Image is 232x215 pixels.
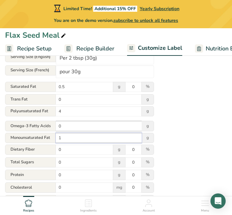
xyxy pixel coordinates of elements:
[5,29,67,41] div: Flax Seed Meal
[64,42,114,56] a: Recipe Builder
[5,94,56,105] span: Trans Fat
[5,52,56,62] span: Serving Size (English)
[5,157,56,168] span: Total Sugars
[201,208,209,213] span: Menu
[141,195,154,205] span: %
[80,196,97,213] a: Ingredients
[127,41,182,56] a: Customize Label
[5,145,56,155] span: Dietary Fiber
[113,182,126,193] span: mg
[141,145,154,155] span: %
[113,82,126,92] span: g
[54,17,178,24] span: You are on the demo version,
[5,133,56,143] span: Monounsaturated Fat
[210,193,226,209] div: Open Intercom Messenger
[93,6,137,12] span: Additional 15% OFF
[5,106,56,117] span: Polyunsaturated Fat
[113,157,126,168] span: g
[5,182,56,193] span: Cholesterol
[5,195,56,205] span: Sodium
[141,157,154,168] span: %
[5,170,56,180] span: Protein
[5,65,56,76] span: Serving Size (French)
[5,121,56,131] span: Omega-3 Fatty Acids
[5,42,52,56] a: Recipe Setup
[23,196,34,213] a: Recipes
[113,195,126,205] span: mg
[143,208,155,213] span: Account
[141,106,154,117] span: g
[140,6,179,12] span: Yearly Subscription
[141,170,154,180] span: %
[141,133,154,143] span: g
[113,17,178,23] span: subscribe to unlock all features
[141,94,154,105] span: g
[113,145,126,155] span: g
[141,121,154,131] span: g
[138,44,182,52] span: Customize Label
[143,196,155,213] a: Account
[5,82,56,92] span: Saturated Fat
[113,170,126,180] span: g
[23,208,34,213] span: Recipes
[141,82,154,92] span: %
[141,182,154,193] span: %
[53,4,179,12] div: Limited Time!
[17,44,52,53] span: Recipe Setup
[80,208,97,213] span: Ingredients
[76,44,114,53] span: Recipe Builder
